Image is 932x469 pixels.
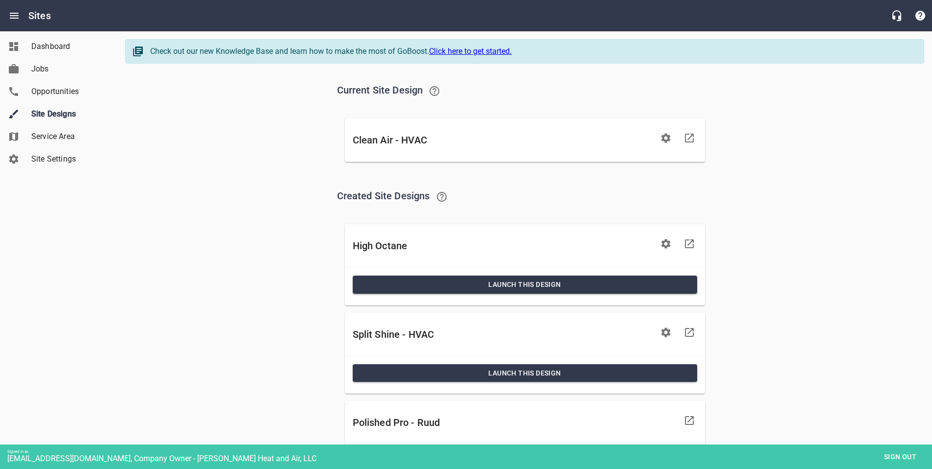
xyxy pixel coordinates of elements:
h6: Sites [28,8,51,23]
span: Opportunities [31,86,106,97]
h6: Split Shine - HVAC [353,327,654,342]
a: Learn about switching Site Designs [430,185,454,209]
button: Launch This Design [353,276,697,294]
h6: High Octane [353,238,654,254]
button: Edit Site Settings [654,321,678,344]
div: [EMAIL_ADDRESS][DOMAIN_NAME], Company Owner - [PERSON_NAME] Heat and Air, LLC [7,454,932,463]
span: Launch This Design [361,367,689,379]
button: Launch This Design [353,364,697,382]
span: Site Designs [31,108,106,120]
span: Service Area [31,131,106,142]
h6: Polished Pro - Ruud [353,415,678,430]
a: Visit Site [678,409,701,432]
button: Edit Site Settings [654,232,678,256]
span: Site Settings [31,153,106,165]
div: Signed in as [7,449,932,454]
a: Visit Site [678,232,701,256]
button: Open drawer [2,4,26,27]
h6: Current Site Design [337,79,713,103]
a: Visit Site [678,126,701,150]
h6: Clean Air - HVAC [353,132,654,148]
a: Visit Site [678,321,701,344]
a: Learn about our recommended Site updates [423,79,446,103]
span: Jobs [31,63,106,75]
h6: Created Site Designs [337,185,713,209]
span: Sign out [880,451,921,463]
span: Dashboard [31,41,106,52]
button: Sign out [876,448,925,466]
a: Click here to get started. [429,47,512,56]
button: Live Chat [885,4,909,27]
div: Check out our new Knowledge Base and learn how to make the most of GoBoost. [150,46,914,57]
span: Launch This Design [361,279,689,291]
button: Support Portal [909,4,932,27]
